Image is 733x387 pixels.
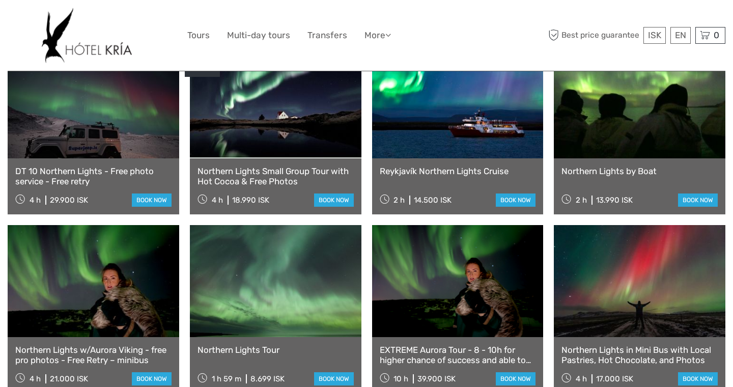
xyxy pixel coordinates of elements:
span: 2 h [576,196,587,205]
a: book now [132,372,172,385]
button: Open LiveChat chat widget [117,16,129,28]
a: Multi-day tours [227,28,290,43]
div: 39.900 ISK [417,374,456,383]
a: Reykjavík Northern Lights Cruise [380,166,536,176]
div: 18.990 ISK [232,196,269,205]
a: Transfers [307,28,347,43]
span: 2 h [393,196,405,205]
a: book now [678,193,718,207]
a: DT 10 Northern Lights - Free photo service - Free retry [15,166,172,187]
span: 1 h 59 m [212,374,241,383]
span: 4 h [576,374,587,383]
a: book now [314,193,354,207]
img: 532-e91e591f-ac1d-45f7-9962-d0f146f45aa0_logo_big.jpg [42,8,132,63]
a: book now [496,193,535,207]
span: 0 [712,30,721,40]
div: 8.699 ISK [250,374,285,383]
span: 4 h [30,374,41,383]
a: book now [132,193,172,207]
a: Northern Lights in Mini Bus with Local Pastries, Hot Chocolate, and Photos [561,345,718,366]
span: 4 h [30,196,41,205]
a: Northern Lights Tour [198,345,354,355]
span: 4 h [212,196,223,205]
span: ISK [648,30,661,40]
div: 29.900 ISK [50,196,88,205]
div: EN [670,27,691,44]
a: EXTREME Aurora Tour - 8 - 10h for higher chance of success and able to drive farther - Dinner and... [380,345,536,366]
a: book now [314,372,354,385]
a: Northern Lights Small Group Tour with Hot Cocoa & Free Photos [198,166,354,187]
span: Best price guarantee [546,27,641,44]
div: 17.000 ISK [596,374,633,383]
div: 21.000 ISK [50,374,88,383]
a: book now [496,372,535,385]
a: More [364,28,391,43]
div: 14.500 ISK [414,196,452,205]
a: Northern Lights w/Aurora Viking - free pro photos - Free Retry – minibus [15,345,172,366]
div: 13.990 ISK [596,196,633,205]
a: Tours [187,28,210,43]
a: book now [678,372,718,385]
a: Northern Lights by Boat [561,166,718,176]
span: 10 h [393,374,408,383]
p: We're away right now. Please check back later! [14,18,115,26]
